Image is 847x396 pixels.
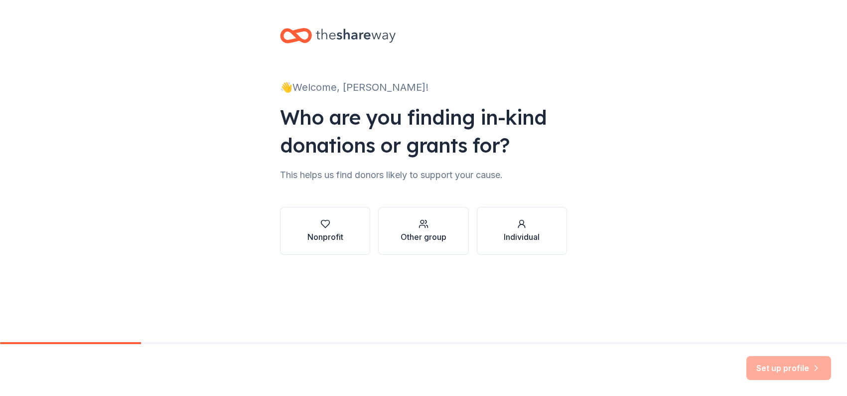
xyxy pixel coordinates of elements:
div: Individual [504,231,540,243]
div: Who are you finding in-kind donations or grants for? [280,103,567,159]
div: Nonprofit [307,231,343,243]
div: Other group [401,231,446,243]
button: Individual [477,207,567,255]
button: Other group [378,207,468,255]
div: 👋 Welcome, [PERSON_NAME]! [280,79,567,95]
button: Nonprofit [280,207,370,255]
div: This helps us find donors likely to support your cause. [280,167,567,183]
